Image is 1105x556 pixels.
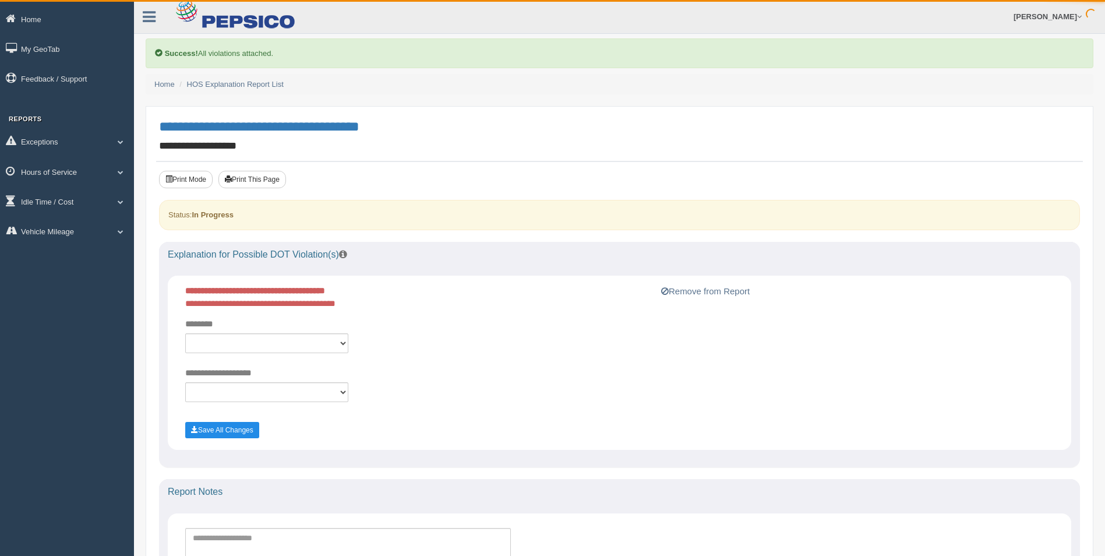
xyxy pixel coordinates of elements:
[159,479,1080,505] div: Report Notes
[159,200,1080,230] div: Status:
[218,171,286,188] button: Print This Page
[159,171,213,188] button: Print Mode
[192,210,234,219] strong: In Progress
[187,80,284,89] a: HOS Explanation Report List
[146,38,1093,68] div: All violations attached.
[185,422,259,438] button: Save
[658,284,753,298] button: Remove from Report
[165,49,198,58] b: Success!
[154,80,175,89] a: Home
[159,242,1080,268] div: Explanation for Possible DOT Violation(s)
